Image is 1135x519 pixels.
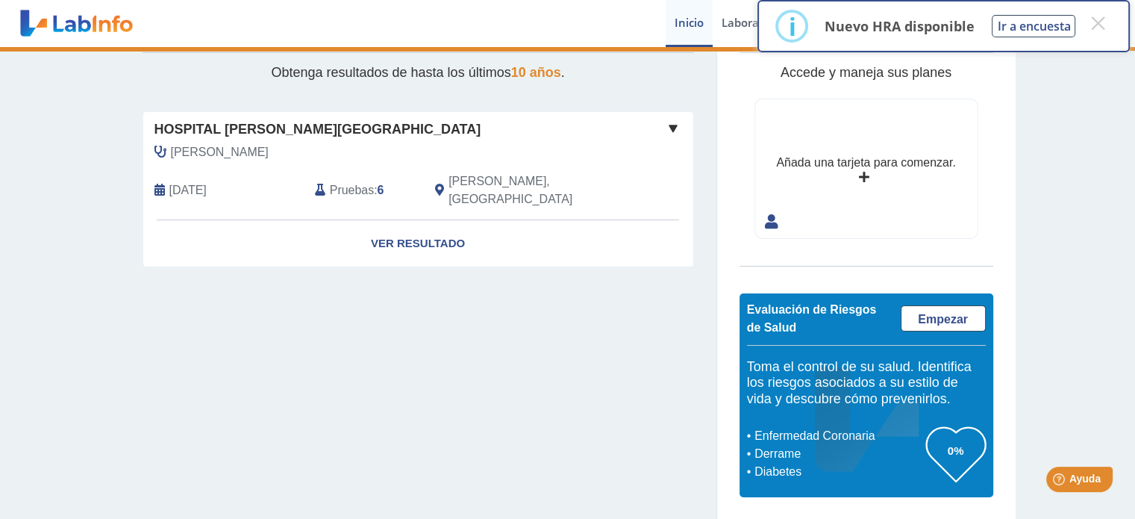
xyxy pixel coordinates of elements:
[1084,10,1111,37] button: Close this dialog
[330,181,374,199] span: Pruebas
[751,445,926,463] li: Derrame
[378,184,384,196] b: 6
[781,65,951,80] span: Accede y maneja sus planes
[747,303,877,334] span: Evaluación de Riesgos de Salud
[271,65,564,80] span: Obtenga resultados de hasta los últimos .
[511,65,561,80] span: 10 años
[992,15,1075,37] button: Ir a encuesta
[824,17,974,35] p: Nuevo HRA disponible
[788,13,795,40] div: i
[154,119,481,140] span: Hospital [PERSON_NAME][GEOGRAPHIC_DATA]
[143,220,693,267] a: Ver Resultado
[751,427,926,445] li: Enfermedad Coronaria
[448,173,613,208] span: Ponce, PR
[901,305,986,332] a: Empezar
[751,463,926,481] li: Diabetes
[918,313,968,326] span: Empezar
[304,173,424,208] div: :
[747,359,986,408] h5: Toma el control de su salud. Identifica los riesgos asociados a su estilo de vida y descubre cómo...
[926,441,986,460] h3: 0%
[171,143,269,161] span: Hernandez Pacheco, Rosana
[776,154,955,172] div: Añada una tarjeta para comenzar.
[1002,461,1119,503] iframe: Help widget launcher
[169,181,207,199] span: 2025-09-28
